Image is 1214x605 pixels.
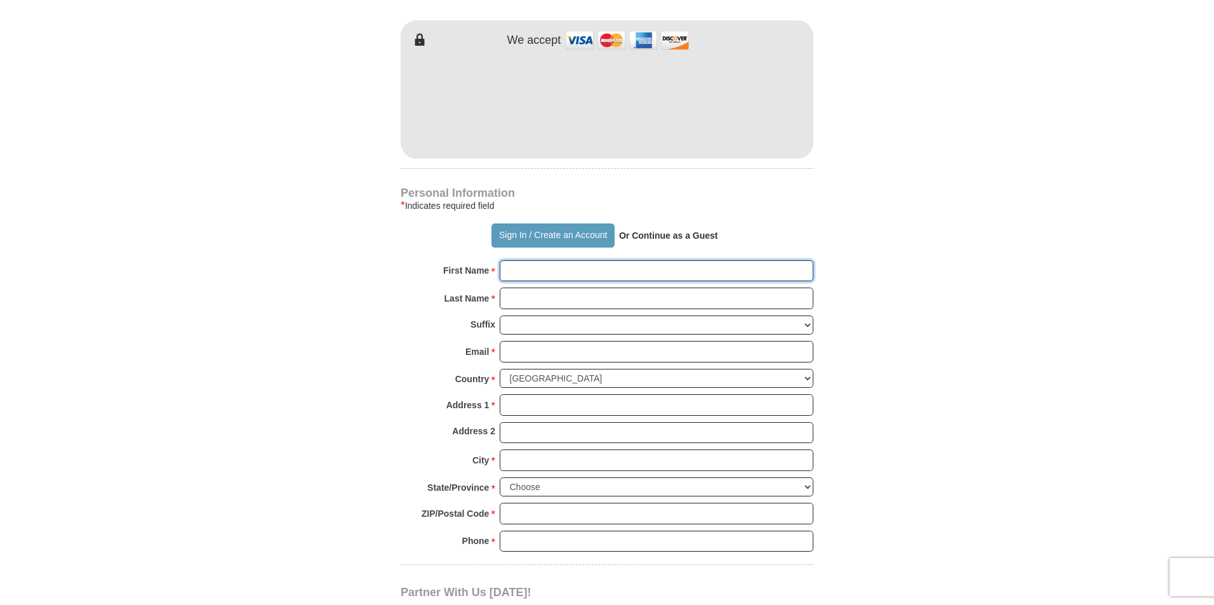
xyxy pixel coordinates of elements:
[443,262,489,279] strong: First Name
[452,422,495,440] strong: Address 2
[401,188,813,198] h4: Personal Information
[462,532,490,550] strong: Phone
[491,223,614,248] button: Sign In / Create an Account
[465,343,489,361] strong: Email
[446,396,490,414] strong: Address 1
[422,505,490,522] strong: ZIP/Postal Code
[507,34,561,48] h4: We accept
[455,370,490,388] strong: Country
[564,27,691,54] img: credit cards accepted
[470,316,495,333] strong: Suffix
[444,289,490,307] strong: Last Name
[401,586,531,599] span: Partner With Us [DATE]!
[401,198,813,213] div: Indicates required field
[619,230,718,241] strong: Or Continue as a Guest
[472,451,489,469] strong: City
[427,479,489,496] strong: State/Province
